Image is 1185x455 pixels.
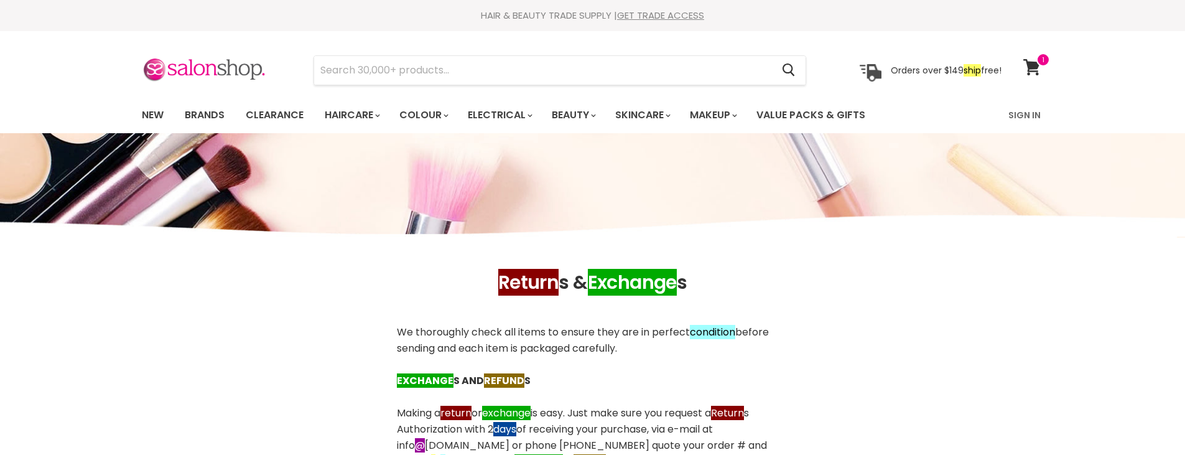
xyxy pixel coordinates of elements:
font: exchange [482,406,531,420]
font: EXCHANGE [397,373,453,388]
nav: Main [126,97,1059,133]
div: HAIR & BEAUTY TRADE SUPPLY | [126,9,1059,22]
a: GET TRADE ACCESS [617,9,704,22]
a: Clearance [236,102,313,128]
font: ship [964,63,981,76]
form: Product [314,55,806,85]
a: Colour [390,102,456,128]
a: Electrical [458,102,540,128]
button: Search [773,56,806,85]
p: Orders over $149 free! [891,64,1001,75]
a: Sign In [1001,102,1048,128]
a: New [132,102,173,128]
font: Return [498,269,559,296]
strong: S AND S [397,373,531,388]
a: Beauty [542,102,603,128]
font: Exchange [588,269,677,296]
font: days [493,422,516,436]
ul: Main menu [132,97,938,133]
font: condition [690,325,735,339]
a: Value Packs & Gifts [747,102,875,128]
font: REFUND [484,373,524,388]
font: Return [711,406,744,420]
font: @ [415,438,425,453]
a: Haircare [315,102,388,128]
input: Search [314,56,773,85]
span: We thoroughly check all items to ensure they are in perfect before sending and each item is packa... [397,325,769,355]
a: Skincare [606,102,678,128]
a: Makeup [681,102,745,128]
a: Brands [175,102,234,128]
font: return [440,406,472,420]
h1: s & s [142,272,1044,294]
